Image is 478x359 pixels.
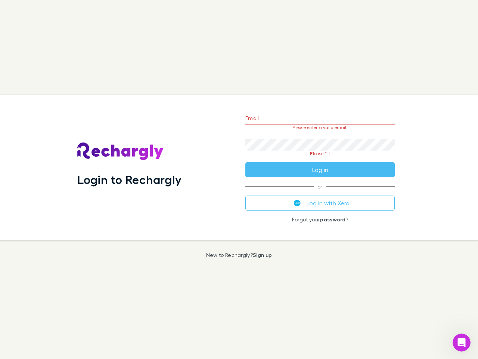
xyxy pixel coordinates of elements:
[245,162,395,177] button: Log in
[294,200,301,206] img: Xero's logo
[453,334,471,352] iframe: Intercom live chat
[253,252,272,258] a: Sign up
[245,125,395,130] p: Please enter a valid email.
[245,151,395,156] p: Please fill
[320,216,345,223] a: password
[245,196,395,211] button: Log in with Xero
[206,252,272,258] p: New to Rechargly?
[77,172,181,187] h1: Login to Rechargly
[77,142,164,160] img: Rechargly's Logo
[245,217,395,223] p: Forgot your ?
